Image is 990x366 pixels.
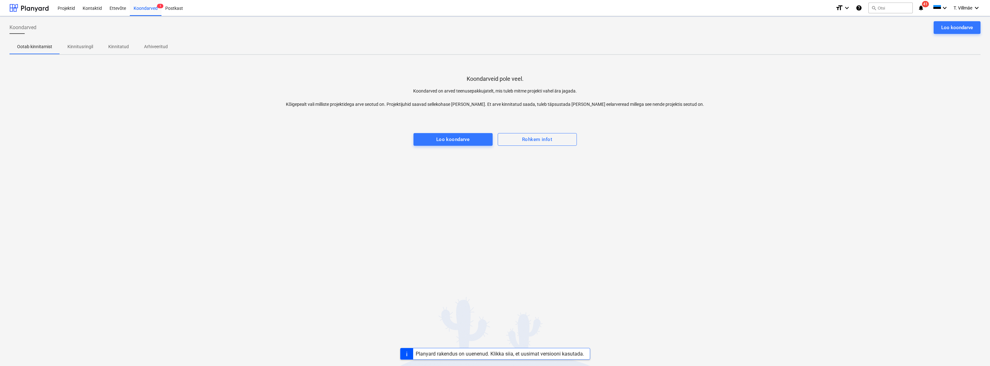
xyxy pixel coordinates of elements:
[108,43,129,50] p: Kinnitatud
[934,21,981,34] button: Loo koondarve
[144,43,168,50] p: Arhiveeritud
[436,135,470,144] div: Loo koondarve
[67,43,93,50] p: Kinnitusringil
[941,23,973,32] div: Loo koondarve
[843,4,851,12] i: keyboard_arrow_down
[871,5,876,10] span: search
[498,133,577,146] button: Rohkem infot
[9,24,36,31] span: Koondarved
[922,1,929,7] span: 41
[522,135,552,144] div: Rohkem infot
[868,3,913,13] button: Otsi
[836,4,843,12] i: format_size
[856,4,862,12] i: Abikeskus
[958,336,990,366] iframe: Chat Widget
[941,4,949,12] i: keyboard_arrow_down
[918,4,924,12] i: notifications
[252,88,738,108] p: Koondarved on arved teenusepakkujatelt, mis tuleb mitme projekti vahel ära jagada. Kõigepealt val...
[17,43,52,50] p: Ootab kinnitamist
[973,4,981,12] i: keyboard_arrow_down
[467,75,524,83] p: Koondarveid pole veel.
[958,336,990,366] div: Vestlusvidin
[954,5,972,10] span: T. Villmäe
[416,351,584,357] div: Planyard rakendus on uuenenud. Klikka siia, et uusimat versiooni kasutada.
[413,133,493,146] button: Loo koondarve
[157,4,163,8] span: 1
